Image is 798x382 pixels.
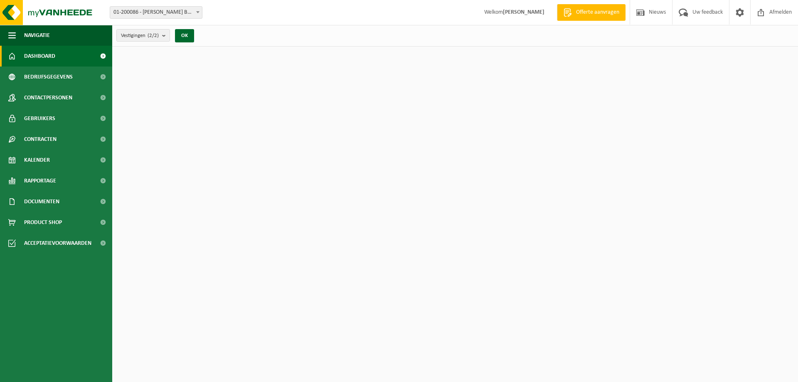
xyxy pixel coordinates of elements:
[557,4,626,21] a: Offerte aanvragen
[24,170,56,191] span: Rapportage
[24,233,91,254] span: Acceptatievoorwaarden
[175,29,194,42] button: OK
[503,9,544,15] strong: [PERSON_NAME]
[148,33,159,38] count: (2/2)
[24,129,57,150] span: Contracten
[24,25,50,46] span: Navigatie
[24,212,62,233] span: Product Shop
[24,191,59,212] span: Documenten
[116,29,170,42] button: Vestigingen(2/2)
[24,108,55,129] span: Gebruikers
[574,8,621,17] span: Offerte aanvragen
[24,87,72,108] span: Contactpersonen
[110,7,202,18] span: 01-200086 - DAMMAN BV - TIELT
[24,46,55,67] span: Dashboard
[24,150,50,170] span: Kalender
[110,6,202,19] span: 01-200086 - DAMMAN BV - TIELT
[121,30,159,42] span: Vestigingen
[24,67,73,87] span: Bedrijfsgegevens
